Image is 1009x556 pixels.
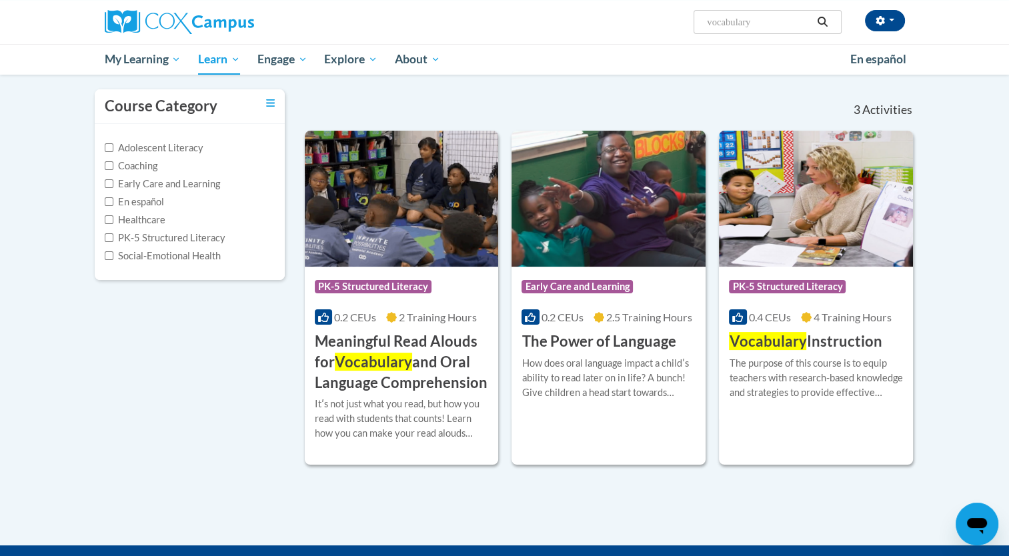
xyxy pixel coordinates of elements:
h3: Instruction [729,331,882,352]
span: Activities [862,103,912,117]
label: Social-Emotional Health [105,249,221,263]
a: En español [842,45,915,73]
a: My Learning [96,44,190,75]
a: Course LogoPK-5 Structured Literacy0.2 CEUs2 Training Hours Meaningful Read Alouds forVocabularya... [305,131,499,465]
input: Search Courses [706,14,812,30]
span: Vocabulary [729,332,806,350]
span: 4 Training Hours [814,311,892,323]
label: PK-5 Structured Literacy [105,231,225,245]
a: Engage [249,44,316,75]
a: Cox Campus [105,10,358,34]
span: My Learning [104,51,181,67]
span: About [395,51,440,67]
h3: Course Category [105,96,217,117]
span: 2.5 Training Hours [606,311,692,323]
span: Vocabulary [335,353,412,371]
span: 3 [853,103,860,117]
span: 2 Training Hours [399,311,477,323]
input: Checkbox for Options [105,197,113,206]
input: Checkbox for Options [105,179,113,188]
label: Coaching [105,159,157,173]
div: The purpose of this course is to equip teachers with research-based knowledge and strategies to p... [729,356,903,400]
div: Itʹs not just what you read, but how you read with students that counts! Learn how you can make y... [315,397,489,441]
a: Course LogoPK-5 Structured Literacy0.4 CEUs4 Training Hours VocabularyInstructionThe purpose of t... [719,131,913,465]
img: Course Logo [512,131,706,267]
input: Checkbox for Options [105,233,113,242]
span: Engage [257,51,307,67]
a: Toggle collapse [266,96,275,111]
img: Course Logo [719,131,913,267]
span: PK-5 Structured Literacy [315,280,431,293]
label: En español [105,195,164,209]
label: Adolescent Literacy [105,141,203,155]
input: Checkbox for Options [105,161,113,170]
img: Cox Campus [105,10,254,34]
h3: Meaningful Read Alouds for and Oral Language Comprehension [315,331,489,393]
span: PK-5 Structured Literacy [729,280,846,293]
input: Checkbox for Options [105,251,113,260]
input: Checkbox for Options [105,143,113,152]
div: Main menu [85,44,925,75]
span: Learn [198,51,240,67]
span: 0.2 CEUs [542,311,584,323]
button: Search [812,14,832,30]
img: Course Logo [305,131,499,267]
a: Learn [189,44,249,75]
a: About [386,44,449,75]
h3: The Power of Language [522,331,676,352]
label: Healthcare [105,213,165,227]
span: 0.4 CEUs [749,311,791,323]
iframe: Button to launch messaging window [956,503,998,545]
div: How does oral language impact a childʹs ability to read later on in life? A bunch! Give children ... [522,356,696,400]
label: Early Care and Learning [105,177,220,191]
span: Explore [324,51,377,67]
a: Course LogoEarly Care and Learning0.2 CEUs2.5 Training Hours The Power of LanguageHow does oral l... [512,131,706,465]
a: Explore [315,44,386,75]
span: Early Care and Learning [522,280,633,293]
span: En español [850,52,906,66]
span: 0.2 CEUs [334,311,376,323]
button: Account Settings [865,10,905,31]
input: Checkbox for Options [105,215,113,224]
